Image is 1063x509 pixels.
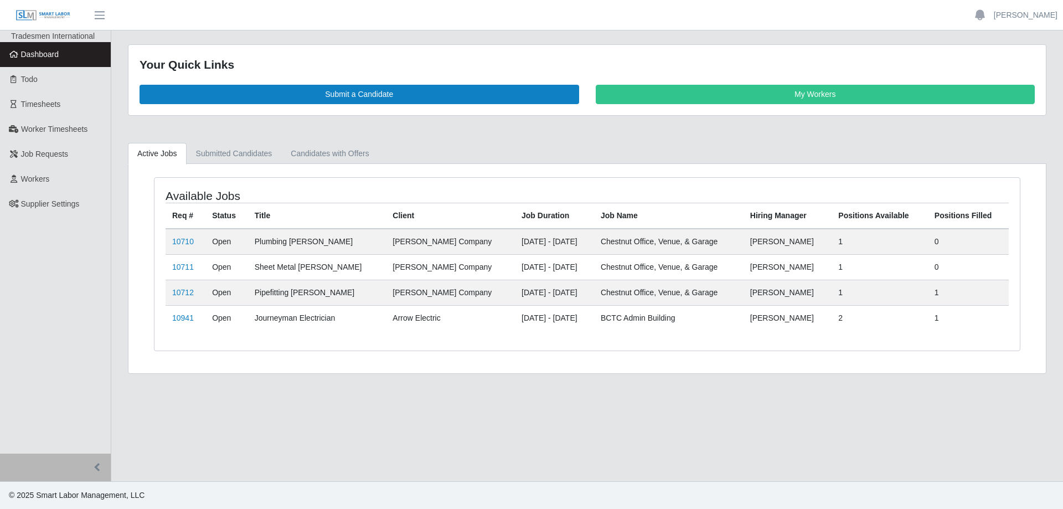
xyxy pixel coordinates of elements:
[928,305,1009,331] td: 1
[994,9,1057,21] a: [PERSON_NAME]
[594,280,744,305] td: Chestnut Office, Venue, & Garage
[386,254,515,280] td: [PERSON_NAME] Company
[515,305,594,331] td: [DATE] - [DATE]
[187,143,282,164] a: Submitted Candidates
[832,203,928,229] th: Positions Available
[16,9,71,22] img: SLM Logo
[928,280,1009,305] td: 1
[205,305,248,331] td: Open
[594,254,744,280] td: Chestnut Office, Venue, & Garage
[166,203,205,229] th: Req #
[744,254,832,280] td: [PERSON_NAME]
[832,229,928,255] td: 1
[928,203,1009,229] th: Positions Filled
[172,263,194,271] a: 10711
[21,125,87,133] span: Worker Timesheets
[21,50,59,59] span: Dashboard
[172,237,194,246] a: 10710
[21,100,61,109] span: Timesheets
[248,305,386,331] td: Journeyman Electrician
[596,85,1035,104] a: My Workers
[248,229,386,255] td: Plumbing [PERSON_NAME]
[281,143,378,164] a: Candidates with Offers
[832,280,928,305] td: 1
[744,305,832,331] td: [PERSON_NAME]
[386,305,515,331] td: Arrow Electric
[11,32,95,40] span: Tradesmen International
[205,280,248,305] td: Open
[386,280,515,305] td: [PERSON_NAME] Company
[594,229,744,255] td: Chestnut Office, Venue, & Garage
[128,143,187,164] a: Active Jobs
[744,229,832,255] td: [PERSON_NAME]
[386,229,515,255] td: [PERSON_NAME] Company
[515,229,594,255] td: [DATE] - [DATE]
[21,199,80,208] span: Supplier Settings
[172,313,194,322] a: 10941
[166,189,507,203] h4: Available Jobs
[205,229,248,255] td: Open
[928,229,1009,255] td: 0
[21,75,38,84] span: Todo
[386,203,515,229] th: Client
[928,254,1009,280] td: 0
[21,174,50,183] span: Workers
[205,203,248,229] th: Status
[172,288,194,297] a: 10712
[21,150,69,158] span: Job Requests
[832,254,928,280] td: 1
[594,305,744,331] td: BCTC Admin Building
[515,280,594,305] td: [DATE] - [DATE]
[832,305,928,331] td: 2
[744,203,832,229] th: Hiring Manager
[248,203,386,229] th: Title
[9,491,145,500] span: © 2025 Smart Labor Management, LLC
[248,280,386,305] td: Pipefitting [PERSON_NAME]
[248,254,386,280] td: Sheet Metal [PERSON_NAME]
[594,203,744,229] th: Job Name
[515,203,594,229] th: Job Duration
[140,85,579,104] a: Submit a Candidate
[140,56,1035,74] div: Your Quick Links
[205,254,248,280] td: Open
[744,280,832,305] td: [PERSON_NAME]
[515,254,594,280] td: [DATE] - [DATE]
